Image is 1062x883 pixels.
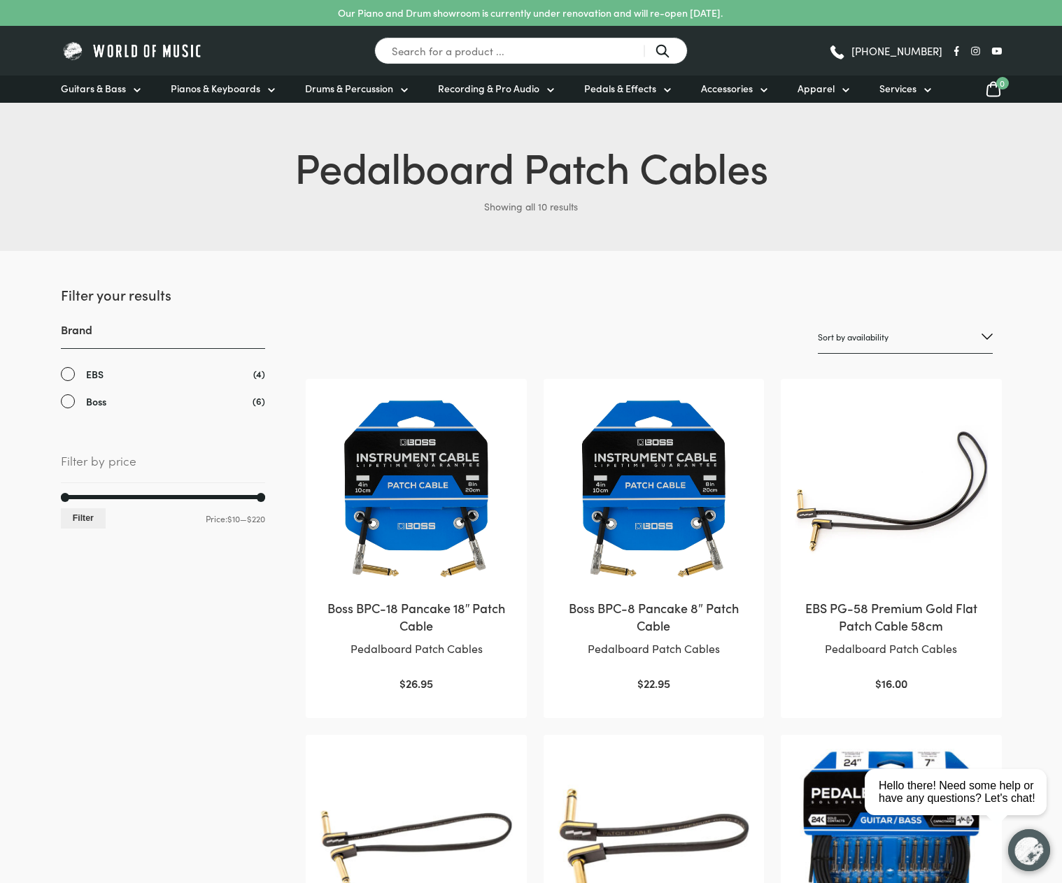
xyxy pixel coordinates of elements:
[171,81,260,96] span: Pianos & Keyboards
[399,675,406,691] span: $
[61,451,265,483] span: Filter by price
[61,322,265,410] div: Brand
[61,136,1002,195] h1: Pedalboard Patch Cables
[859,729,1062,883] iframe: Chat with our support team
[558,393,750,693] a: Boss BPC-8 Pancake 8″ Patch CablePedalboard Patch Cables $22.95
[320,393,512,585] img: Boss BPC-18 Pancake 18" Patch Cable
[438,81,539,96] span: Recording & Pro Audio
[61,285,265,304] h2: Filter your results
[227,512,240,524] span: $10
[798,81,835,96] span: Apparel
[637,675,644,691] span: $
[61,195,1002,217] p: Showing all 10 results
[338,6,723,20] p: Our Piano and Drum showroom is currently under renovation and will re-open [DATE].
[399,675,433,691] bdi: 26.95
[61,508,265,529] div: Price: —
[795,393,987,693] a: EBS PG-58 Premium Gold Flat Patch Cable 58cmPedalboard Patch Cables $16.00
[61,322,265,349] h3: Brand
[61,394,265,410] a: Boss
[637,675,670,691] bdi: 22.95
[875,675,907,691] bdi: 16.00
[253,366,265,381] span: (4)
[247,512,265,524] span: $220
[320,393,512,693] a: Boss BPC-18 Pancake 18″ Patch CablePedalboard Patch Cables $26.95
[320,640,512,658] p: Pedalboard Patch Cables
[879,81,916,96] span: Services
[61,366,265,382] a: EBS
[86,394,106,410] span: Boss
[875,675,882,691] span: $
[558,599,750,634] h2: Boss BPC-8 Pancake 8″ Patch Cable
[61,40,204,62] img: World of Music
[558,393,750,585] img: Boss BPC-8 Pancake 8" Patch Cable
[61,81,126,96] span: Guitars & Bass
[86,366,104,382] span: EBS
[828,41,942,62] a: [PHONE_NUMBER]
[996,77,1009,89] span: 0
[305,81,393,96] span: Drums & Percussion
[320,599,512,634] h2: Boss BPC-18 Pancake 18″ Patch Cable
[795,640,987,658] p: Pedalboard Patch Cables
[851,45,942,56] span: [PHONE_NUMBER]
[818,321,993,354] select: Shop order
[701,81,753,96] span: Accessories
[61,508,106,529] button: Filter
[795,393,987,585] img: EBS PG-58 Premium Gold Flat Patch Cable 58cm Full
[795,599,987,634] h2: EBS PG-58 Premium Gold Flat Patch Cable 58cm
[253,394,265,408] span: (6)
[584,81,656,96] span: Pedals & Effects
[558,640,750,658] p: Pedalboard Patch Cables
[374,37,688,64] input: Search for a product ...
